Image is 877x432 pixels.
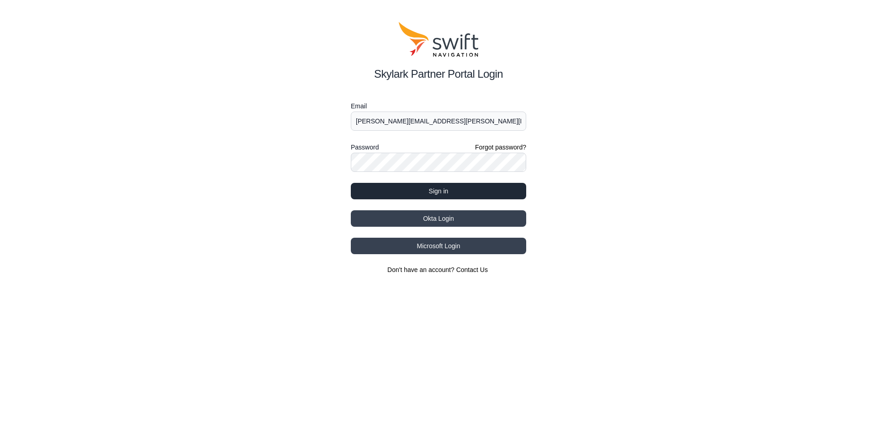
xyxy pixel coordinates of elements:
button: Okta Login [351,210,526,227]
button: Microsoft Login [351,238,526,254]
a: Contact Us [456,266,488,273]
a: Forgot password? [475,143,526,152]
h2: Skylark Partner Portal Login [351,66,526,82]
button: Sign in [351,183,526,199]
section: Don't have an account? [351,265,526,274]
label: Email [351,101,526,112]
label: Password [351,142,379,153]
